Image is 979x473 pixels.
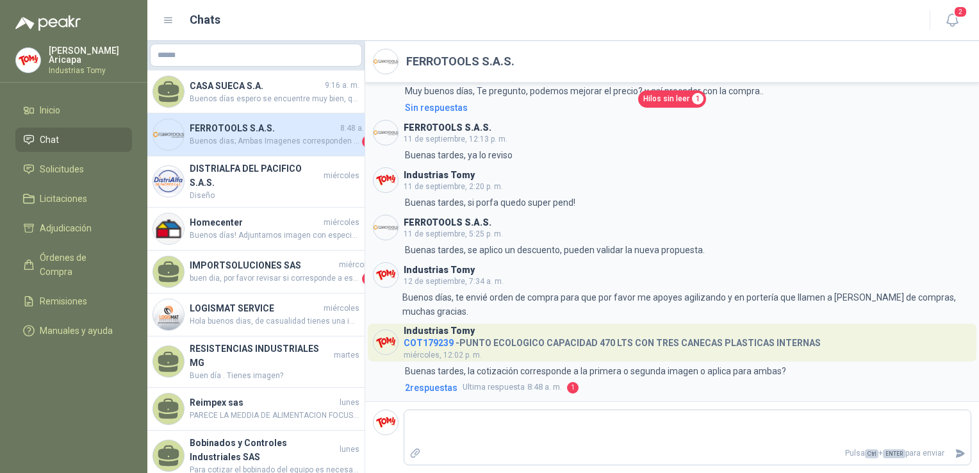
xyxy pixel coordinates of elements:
a: Company LogoFERROTOOLS S.A.S.8:48 a. m.Buenos dias; Ambas Imagenes corresponden al mismo producto... [147,113,365,156]
a: Manuales y ayuda [15,319,132,343]
span: Ultima respuesta [463,381,525,394]
h4: - PUNTO ECOLOGICO CAPACIDAD 470 LTS CON TRES CANECAS PLASTICAS INTERNAS [404,335,821,347]
span: 9:16 a. m. [325,79,359,92]
span: miércoles [324,217,359,229]
button: Enviar [950,442,971,465]
img: Company Logo [153,299,184,330]
label: Adjuntar archivos [404,442,426,465]
span: Inicio [40,103,60,117]
a: Adjudicación [15,216,132,240]
span: Chat [40,133,59,147]
h4: CASA SUECA S.A. [190,79,322,93]
h4: DISTRIALFA DEL PACIFICO S.A.S. [190,162,321,190]
h3: Industrias Tomy [404,267,475,274]
h3: FERROTOOLS S.A.S. [404,124,491,131]
span: Buen día . Tienes imagen? [190,370,359,382]
a: CASA SUECA S.A.9:16 a. m.Buenos días espero se encuentre muy bien, quería realizar una consulta p... [147,71,365,113]
span: Buenos dias; Ambas Imagenes corresponden al mismo producto. Adjunto Imagen de las medidas. [190,135,359,148]
span: Hola buenos dias, de casualidad tienes una imagen de referencia [190,315,359,328]
span: 2 [953,6,967,18]
span: martes [334,349,359,361]
a: Remisiones [15,289,132,313]
a: Licitaciones [15,187,132,211]
span: lunes [340,397,359,409]
a: Inicio [15,98,132,122]
h4: RESISTENCIAS INDUSTRIALES MG [190,342,331,370]
img: Company Logo [374,215,398,240]
a: IMPORTSOLUCIONES SASmiércolesbuen dia, por favor revisar si corresponde a esta referencia [PERSON... [147,251,365,294]
a: Reimpex saslunesPARECE LA MEDDIA DE ALIMENTACION FOCUS... CONFIRMAR SI ES BANDA SINTETICA POLIURE... [147,388,365,431]
h4: Reimpex sas [190,395,337,410]
span: 12 de septiembre, 7:34 a. m. [404,277,504,286]
a: Chat [15,128,132,152]
span: 11 de septiembre, 5:25 p. m. [404,229,503,238]
span: miércoles, 12:02 p. m. [404,351,482,360]
span: miércoles [324,303,359,315]
p: Buenas tardes, se aplico un descuento, pueden validar la nueva propuesta. [405,243,705,257]
p: Muy buenos días, Te pregunto, podemos mejorar el precio? y así proceder con la compra.. [405,84,764,98]
span: 8:48 a. m. [463,381,562,394]
div: Sin respuestas [405,101,468,115]
span: Licitaciones [40,192,87,206]
span: miércoles [324,170,359,182]
a: Company LogoLOGISMAT SERVICEmiércolesHola buenos dias, de casualidad tienes una imagen de referencia [147,294,365,336]
span: lunes [340,444,359,456]
img: Logo peakr [15,15,81,31]
img: Company Logo [374,168,398,192]
p: Buenas tardes, ya lo reviso [405,148,513,162]
span: 11 de septiembre, 2:20 p. m. [404,182,503,191]
img: Company Logo [153,213,184,244]
img: Company Logo [16,48,40,72]
span: COT179239 [404,338,454,348]
span: 2 respuesta s [405,381,457,395]
span: 1 [692,93,703,104]
img: Company Logo [374,330,398,354]
span: Órdenes de Compra [40,251,120,279]
h4: IMPORTSOLUCIONES SAS [190,258,336,272]
p: Buenas tardes, la cotización corresponde a la primera o segunda imagen o aplica para ambas? [405,364,786,378]
h4: FERROTOOLS S.A.S. [190,121,338,135]
span: Diseño [190,190,359,202]
img: Company Logo [153,166,184,197]
a: Hilos sin leer1 [638,90,706,108]
span: Buenos días espero se encuentre muy bien, quería realizar una consulta para proceder a cotizar, ¿... [190,93,359,105]
img: Company Logo [374,120,398,145]
span: Hilos sin leer [643,93,689,105]
span: 8:48 a. m. [340,122,375,135]
p: [PERSON_NAME] Aricapa [49,46,132,64]
p: Pulsa + para enviar [426,442,950,465]
p: Buenos días, te envié orden de compra para que por favor me apoyes agilizando y en portería que l... [402,290,971,319]
span: Adjudicación [40,221,92,235]
span: 1 [362,272,375,285]
h1: Chats [190,11,220,29]
span: 1 [567,382,579,394]
h3: Industrias Tomy [404,172,475,179]
button: 2 [941,9,964,32]
h4: Bobinados y Controles Industriales SAS [190,436,337,464]
p: Industrias Tomy [49,67,132,74]
a: Solicitudes [15,157,132,181]
img: Company Logo [374,410,398,435]
span: Buenos días! Adjuntamos imagen con especificaciones. Tener por favor en cuenta que la capacidad v... [190,229,359,242]
img: Company Logo [374,49,398,74]
p: Buenas tardes, si porfa quedo super pend! [405,195,575,210]
a: Company LogoDISTRIALFA DEL PACIFICO S.A.S.miércolesDiseño [147,156,365,208]
h3: FERROTOOLS S.A.S. [404,219,491,226]
h2: FERROTOOLS S.A.S. [406,53,514,71]
span: Ctrl [865,449,878,458]
span: 11 de septiembre, 12:13 p. m. [404,135,507,144]
a: RESISTENCIAS INDUSTRIALES MGmartesBuen día . Tienes imagen? [147,336,365,388]
img: Company Logo [374,263,398,287]
span: ENTER [883,449,905,458]
span: Solicitudes [40,162,84,176]
h4: Homecenter [190,215,321,229]
img: Company Logo [153,119,184,150]
a: 2respuestasUltima respuesta8:48 a. m.1 [402,381,971,395]
a: Company LogoHomecentermiércolesBuenos días! Adjuntamos imagen con especificaciones. Tener por fav... [147,208,365,251]
a: Sin respuestas [402,101,971,115]
span: Manuales y ayuda [40,324,113,338]
h4: LOGISMAT SERVICE [190,301,321,315]
span: PARECE LA MEDDIA DE ALIMENTACION FOCUS... CONFIRMAR SI ES BANDA SINTETICA POLIURETANO DE 1.4MM DE... [190,410,359,422]
span: miércoles [339,259,375,271]
a: Órdenes de Compra [15,245,132,284]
